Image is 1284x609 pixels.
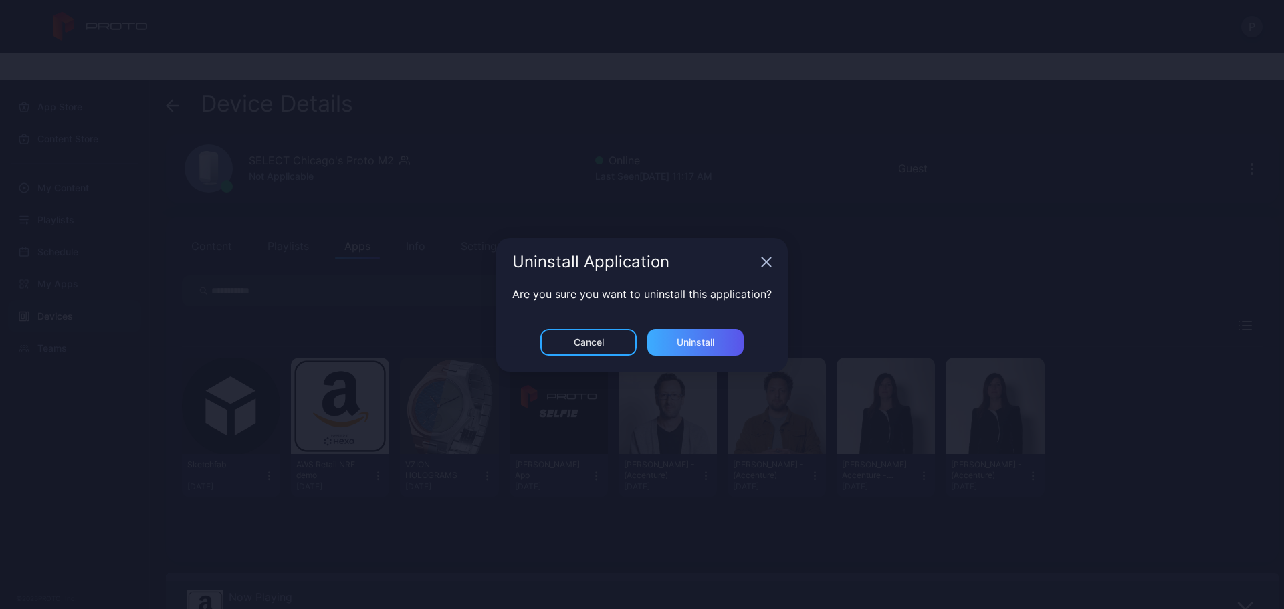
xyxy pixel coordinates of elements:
button: Uninstall [647,329,744,356]
button: Cancel [540,329,637,356]
p: Are you sure you want to uninstall this application? [512,286,772,302]
div: Cancel [574,337,604,348]
div: Uninstall [677,337,714,348]
div: Uninstall Application [512,254,756,270]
